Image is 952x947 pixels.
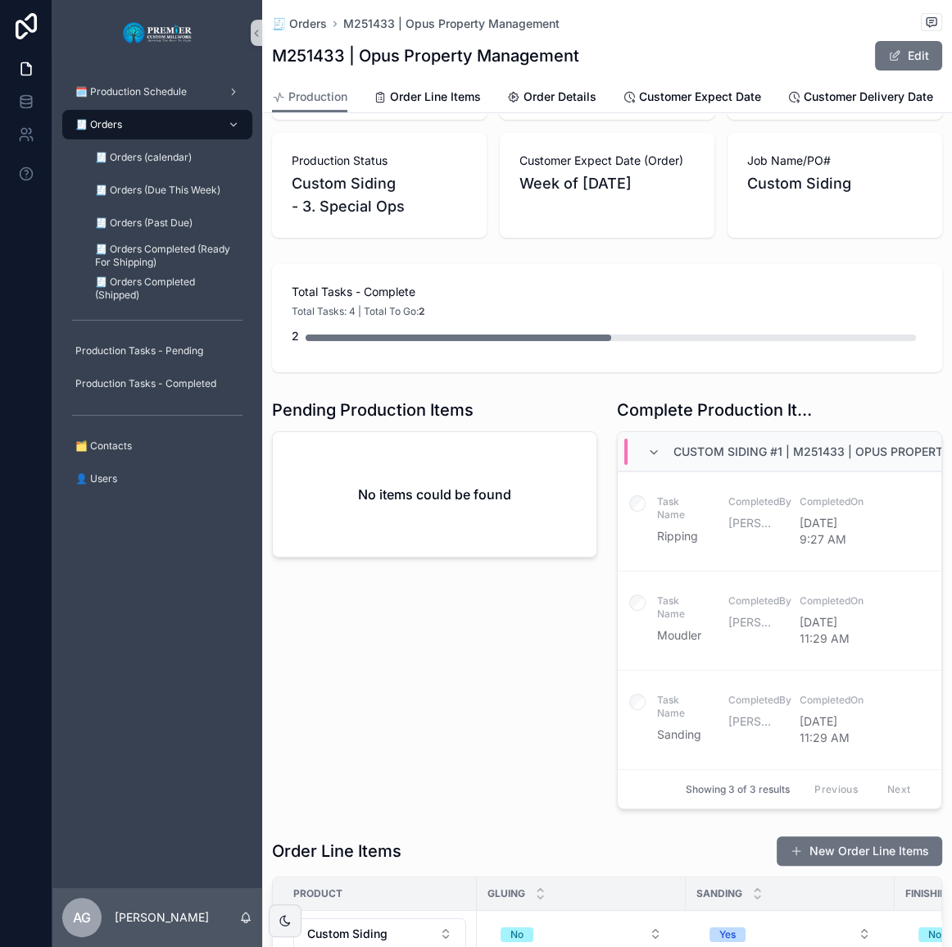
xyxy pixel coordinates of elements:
span: Custom Siding [307,926,388,942]
span: Customer Delivery Date [804,89,933,105]
span: 🧾 Orders Completed (Shipped) [95,275,236,302]
div: No [510,927,524,942]
a: 🧾 Orders Completed (Shipped) [82,274,252,303]
a: 🧾 Orders [272,16,327,32]
h1: Complete Production Items [617,398,819,421]
span: 👤 Users [75,472,117,485]
p: [PERSON_NAME] [115,909,209,926]
span: Total Tasks - Complete [292,284,923,300]
button: Edit [875,41,942,71]
span: Custom Siding [747,172,923,195]
a: 🧾 Orders (Due This Week) [82,175,252,205]
span: AG [73,908,91,927]
span: Product [293,887,342,900]
span: [DATE] 11:29 AM [800,713,851,746]
a: Customer Delivery Date [787,82,933,115]
span: [DATE] 9:27 AM [800,515,851,548]
a: 🧾 Orders (calendar) [82,143,252,172]
span: 🧾 Orders (calendar) [95,151,192,164]
span: 🧾 Orders (Due This Week) [95,184,220,197]
a: [PERSON_NAME] [728,614,780,631]
a: 🧾 Orders [62,110,252,139]
a: [PERSON_NAME] [728,515,780,531]
span: Customer Expect Date [639,89,761,105]
h1: Pending Production Items [272,398,474,421]
span: Task Name [657,495,709,521]
h2: No items could be found [358,485,511,504]
span: Job Name/PO# [747,153,923,169]
span: Production Tasks - Completed [75,377,216,390]
h1: Order Line Items [272,840,401,863]
div: scrollable content [52,66,262,515]
div: No [928,927,941,942]
span: 🧾 Orders (Past Due) [95,216,193,230]
span: Order Line Items [390,89,481,105]
a: 🧾 Orders Completed (Ready For Shipping) [82,241,252,271]
a: Production Tasks - Completed [62,369,252,398]
a: 👤 Users [62,464,252,494]
span: CompletedOn [800,694,851,707]
span: CompletedOn [800,594,851,608]
a: M251433 | Opus Property Management [343,16,560,32]
a: Production Tasks - Pending [62,336,252,366]
span: Task Name [657,594,709,621]
span: Ripping [657,528,709,544]
a: Customer Expect Date [623,82,761,115]
a: Order Details [507,82,596,115]
span: Sanding [696,887,742,900]
span: Sanding [657,726,709,743]
a: Production [272,82,347,113]
span: Moudler [657,627,709,644]
span: CompletedBy [728,594,780,608]
span: Production Status [292,153,467,169]
span: Production [288,89,347,105]
span: 🧾 Orders [75,118,122,131]
span: CompletedBy [728,694,780,707]
h1: M251433 | Opus Property Management [272,44,579,67]
a: [PERSON_NAME] [728,713,780,730]
a: 🗓️ Production Schedule [62,77,252,107]
span: Total Tasks: 4 | Total To Go: [292,305,425,318]
span: Order Details [524,89,596,105]
span: Custom Siding - 3. Special Ops [292,172,467,218]
span: CompletedOn [800,495,851,508]
strong: 2 [419,305,425,317]
span: Task Name [657,694,709,720]
button: New Order Line Items [777,836,942,866]
a: 🗂️ Contacts [62,431,252,461]
span: Showing 3 of 3 results [686,783,790,796]
span: 🗂️ Contacts [75,439,132,453]
span: CompletedBy [728,495,780,508]
span: Production Tasks - Pending [75,344,203,357]
span: 🗓️ Production Schedule [75,85,187,98]
span: Customer Expect Date (Order) [519,153,695,169]
span: Gluing [487,887,525,900]
div: Yes [719,927,736,942]
a: Order Line Items [374,82,481,115]
span: Week of [DATE] [519,172,695,195]
span: 🧾 Orders Completed (Ready For Shipping) [95,243,236,269]
div: 2 [292,320,299,353]
img: App logo [122,20,193,46]
span: [DATE] 11:29 AM [800,614,851,647]
a: 🧾 Orders (Past Due) [82,208,252,238]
